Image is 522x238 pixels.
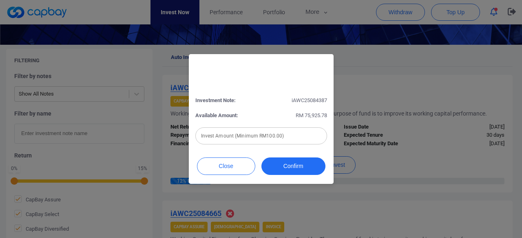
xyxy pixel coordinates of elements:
div: iAWC25084387 [261,96,333,105]
button: Close [197,157,255,175]
button: Confirm [261,157,325,175]
h5: Invest Amount [195,66,243,75]
div: Investment Note: [189,96,261,105]
span: RM 75,925.78 [296,112,327,118]
div: Available Amount: [189,111,261,120]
